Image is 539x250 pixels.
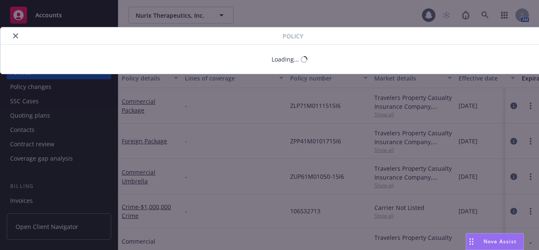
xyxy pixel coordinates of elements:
[283,32,303,40] span: Policy
[272,55,299,64] div: Loading...
[466,233,524,250] button: Nova Assist
[11,31,21,41] button: close
[483,238,517,245] span: Nova Assist
[466,234,477,250] div: Drag to move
